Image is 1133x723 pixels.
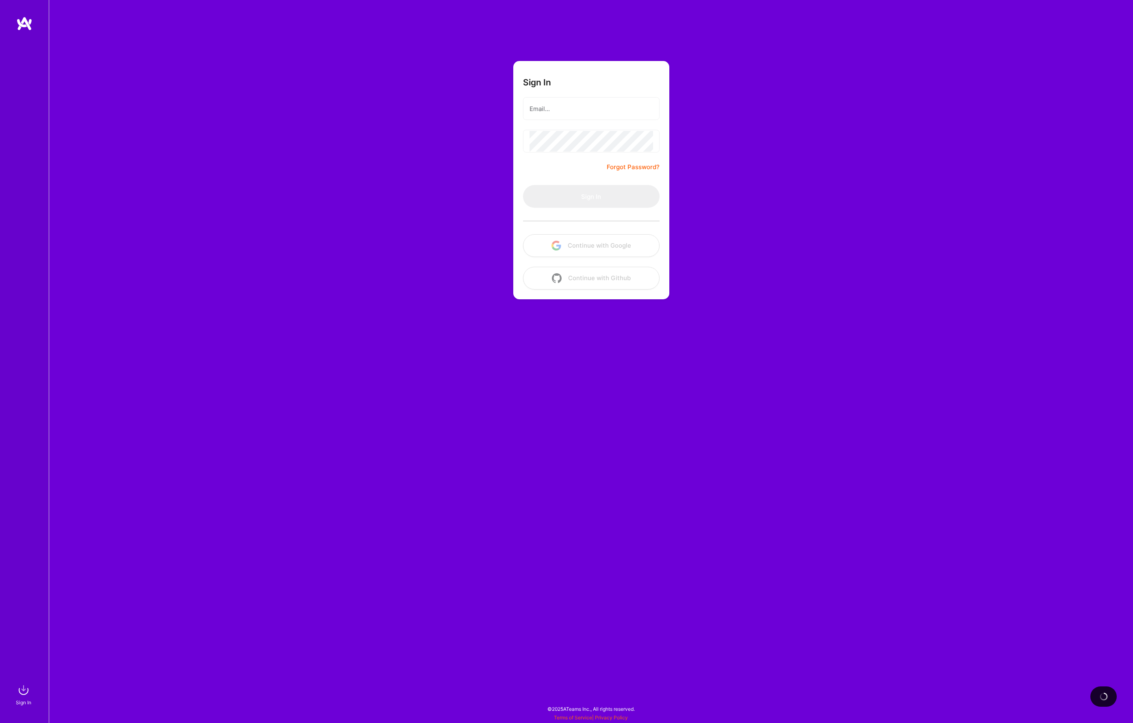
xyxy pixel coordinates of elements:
button: Sign In [523,185,660,208]
a: Privacy Policy [595,714,628,721]
h3: Sign In [523,77,551,87]
button: Continue with Github [523,267,660,290]
div: Sign In [16,698,31,707]
button: Continue with Google [523,234,660,257]
img: icon [552,273,562,283]
img: icon [551,241,561,250]
a: sign inSign In [17,682,32,707]
img: loading [1100,693,1108,701]
a: Forgot Password? [607,162,660,172]
img: sign in [15,682,32,698]
div: © 2025 ATeams Inc., All rights reserved. [49,699,1133,719]
span: | [554,714,628,721]
img: logo [16,16,33,31]
input: Email... [530,98,653,119]
a: Terms of Service [554,714,592,721]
